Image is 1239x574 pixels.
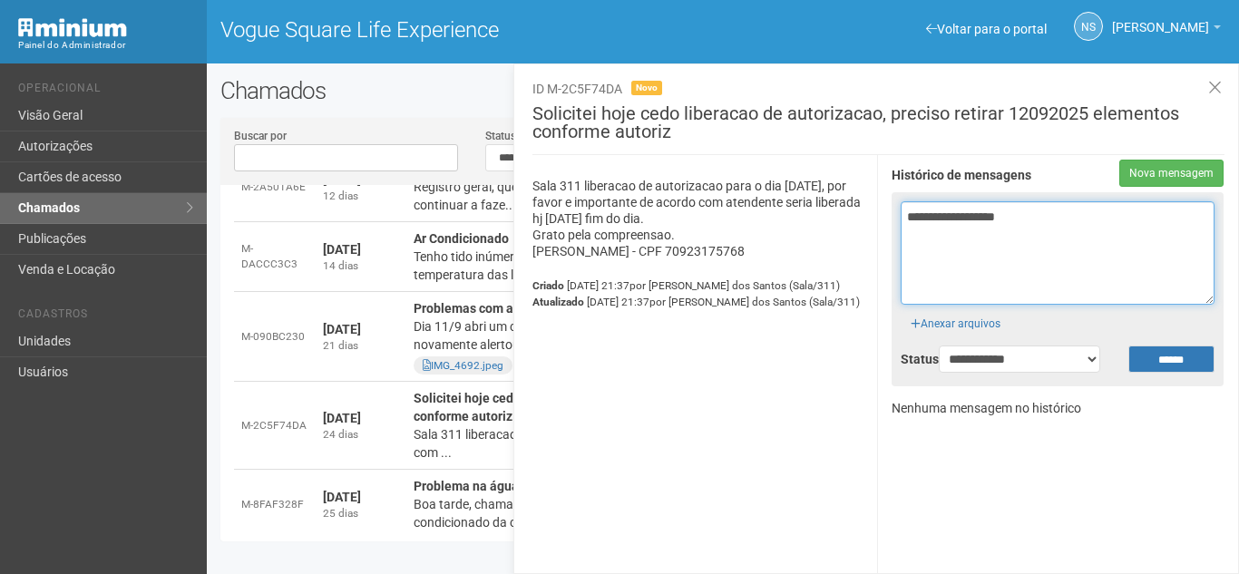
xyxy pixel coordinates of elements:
strong: [DATE] [323,242,361,257]
div: 14 dias [323,258,399,274]
div: Tenho tido inúmeras reclamações a respeito do ar condicionado da unidade. A temperatura das lojas... [414,248,917,284]
strong: Ar Condicionado [414,231,509,246]
li: Cadastros [18,307,193,326]
p: Nenhuma mensagem no histórico [892,400,1224,416]
td: M-2C5F74DA [234,382,316,470]
img: Minium [18,18,127,37]
td: M-2A501A6E [234,152,316,222]
td: M-090BC230 [234,292,316,382]
div: Anexar arquivos [901,305,1010,332]
strong: Atualizado [532,296,584,308]
label: Status [485,128,516,144]
strong: Solicitei hoje cedo liberacao de autorizacao, preciso retirar 12092025 elementos conforme autoriz [414,391,879,423]
span: Nicolle Silva [1112,3,1209,34]
div: 21 dias [323,338,399,354]
span: [DATE] 21:37 [567,279,840,292]
span: ID M-2C5F74DA [532,82,622,96]
label: Buscar por [234,128,287,144]
span: [DATE] 21:37 [587,296,860,308]
strong: [DATE] [323,411,361,425]
h1: Vogue Square Life Experience [220,18,709,42]
div: Registro geral, que fica no corredor está com problema, e precisamos de reparo para continuar a f... [414,178,917,214]
button: Nova mensagem [1119,160,1224,187]
td: M-DACCC3C3 [234,222,316,292]
strong: Criado [532,279,564,292]
a: [PERSON_NAME] [1112,23,1221,37]
div: 24 dias [323,427,399,443]
strong: [DATE] [323,322,361,336]
a: IMG_4692.jpeg [423,359,503,372]
strong: Problema na água do ar-condicionado [414,479,634,493]
div: Boa tarde, chamamos a empresa responsável pela manutenção dos aparelhos de ar-condicionado da clí... [414,495,917,531]
div: 12 dias [323,189,399,204]
h3: Solicitei hoje cedo liberacao de autorizacao, preciso retirar 12092025 elementos conforme autoriz [532,104,1224,155]
div: Dia 11/9 abri um chamado e não obtivemos uma resposta, mas a empresa clima top novamente alertou ... [414,317,917,354]
strong: Histórico de mensagens [892,169,1031,183]
li: Operacional [18,82,193,101]
a: NS [1074,12,1103,41]
div: Painel do Administrador [18,37,193,54]
span: por [PERSON_NAME] dos Santos (Sala/311) [649,296,860,308]
div: 25 dias [323,506,399,521]
label: Status [901,351,912,367]
td: M-8FAF328F [234,470,316,540]
strong: [DATE] [323,490,361,504]
strong: Problemas com a água do shopping fornecida aos aparelhos de ar-condicionado [414,301,876,316]
strong: [DATE] [323,172,361,187]
p: Sala 311 liberacao de autorizacao para o dia [DATE], por favor e importante de acordo com atenden... [532,178,864,259]
a: Voltar para o portal [926,22,1047,36]
div: Sala 311 liberacao de autorizacao para o dia [DATE], por favor e importante de acordo com ... [414,425,917,462]
h2: Chamados [220,77,1225,104]
span: por [PERSON_NAME] dos Santos (Sala/311) [629,279,840,292]
span: Novo [631,81,662,95]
